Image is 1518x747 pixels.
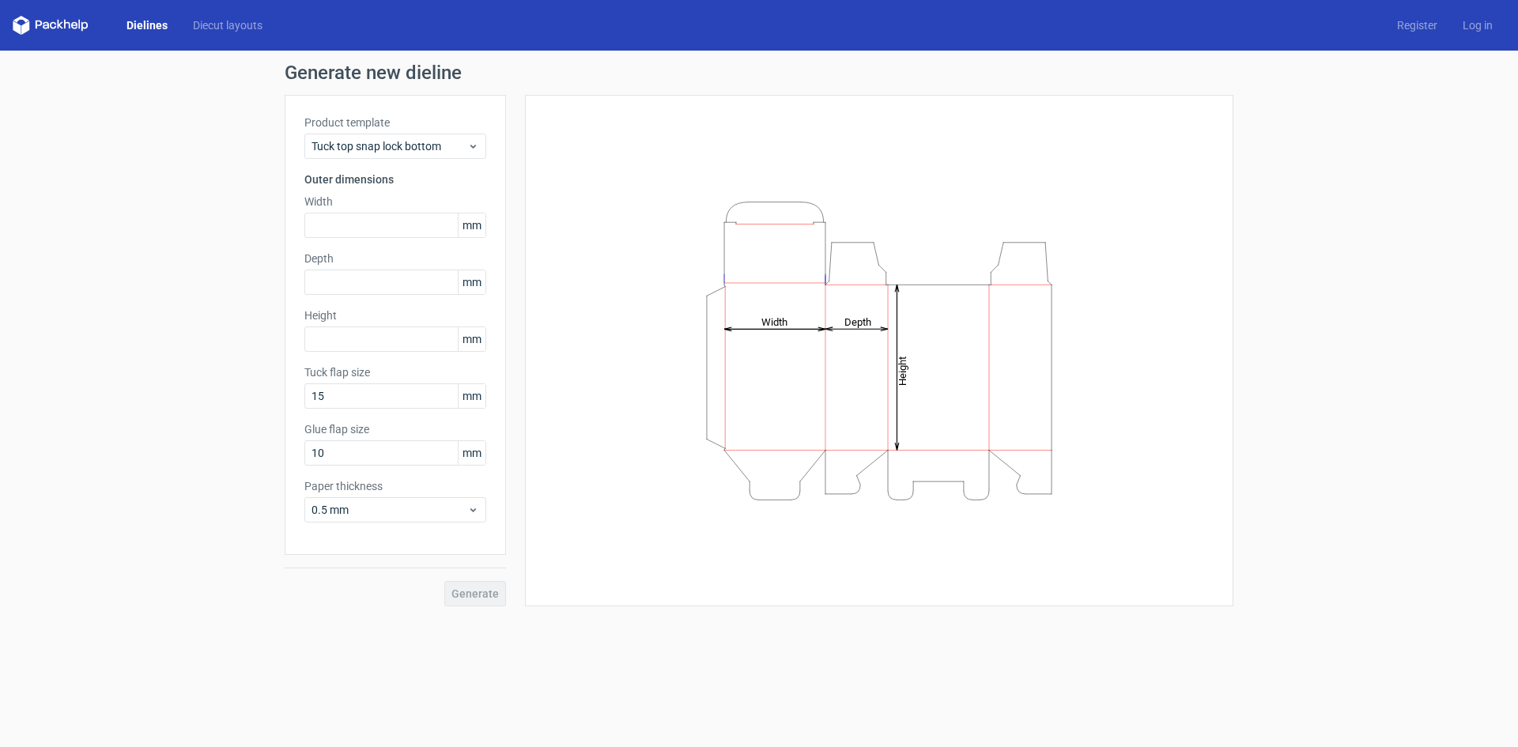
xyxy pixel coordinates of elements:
label: Width [304,194,486,209]
a: Diecut layouts [180,17,275,33]
span: mm [458,213,485,237]
label: Glue flap size [304,421,486,437]
label: Paper thickness [304,478,486,494]
h1: Generate new dieline [285,63,1233,82]
a: Dielines [114,17,180,33]
label: Height [304,307,486,323]
span: 0.5 mm [312,502,467,518]
label: Product template [304,115,486,130]
a: Log in [1450,17,1505,33]
span: Tuck top snap lock bottom [312,138,467,154]
a: Register [1384,17,1450,33]
span: mm [458,270,485,294]
tspan: Width [761,315,787,327]
label: Tuck flap size [304,364,486,380]
span: mm [458,384,485,408]
span: mm [458,327,485,351]
tspan: Height [897,356,908,385]
h3: Outer dimensions [304,172,486,187]
tspan: Depth [844,315,871,327]
label: Depth [304,251,486,266]
span: mm [458,441,485,465]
